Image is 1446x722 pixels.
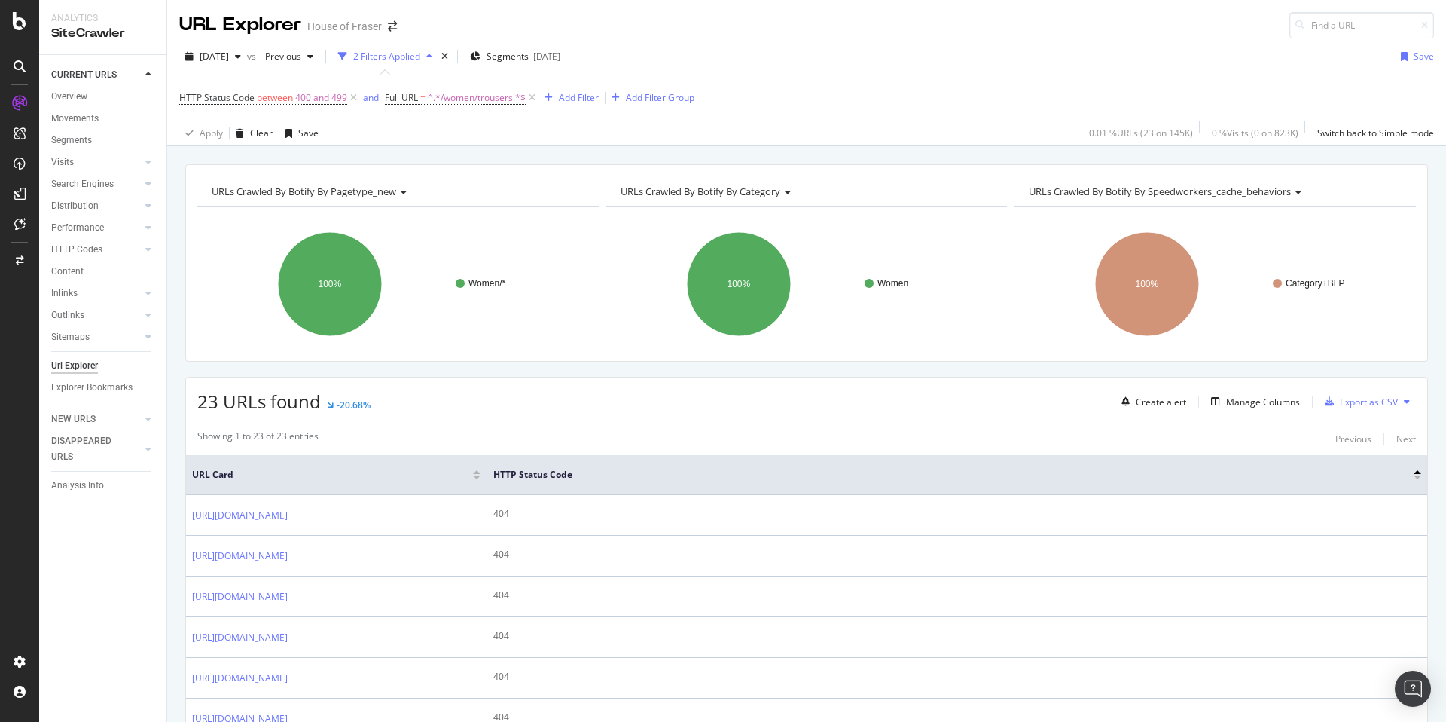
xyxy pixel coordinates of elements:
[51,198,141,214] a: Distribution
[51,133,92,148] div: Segments
[51,264,156,280] a: Content
[192,671,288,686] a: [URL][DOMAIN_NAME]
[51,433,127,465] div: DISAPPEARED URLS
[192,589,288,604] a: [URL][DOMAIN_NAME]
[493,589,1421,602] div: 404
[606,219,1008,350] svg: A chart.
[1395,44,1434,69] button: Save
[621,185,780,198] span: URLs Crawled By Botify By category
[51,111,99,127] div: Movements
[1212,127,1298,139] div: 0 % Visits ( 0 on 823K )
[487,50,529,63] span: Segments
[1396,433,1416,445] div: Next
[559,91,599,104] div: Add Filter
[295,87,347,109] span: 400 and 499
[51,176,141,192] a: Search Engines
[200,50,229,63] span: 2025 Sep. 3rd
[307,19,382,34] div: House of Fraser
[1026,179,1402,203] h4: URLs Crawled By Botify By speedworkers_cache_behaviors
[353,50,420,63] div: 2 Filters Applied
[51,242,141,258] a: HTTP Codes
[179,44,247,69] button: [DATE]
[51,358,98,374] div: Url Explorer
[51,433,141,465] a: DISAPPEARED URLS
[493,468,1391,482] span: HTTP Status Code
[1311,121,1434,145] button: Switch back to Simple mode
[538,89,599,107] button: Add Filter
[1014,219,1416,350] svg: A chart.
[1286,278,1344,289] text: Category+BLP
[363,91,379,104] div: and
[257,91,293,104] span: between
[51,380,133,396] div: Explorer Bookmarks
[51,25,154,42] div: SiteCrawler
[197,219,599,350] svg: A chart.
[1205,393,1300,411] button: Manage Columns
[1414,50,1434,63] div: Save
[428,87,526,109] span: ^.*/women/trousers.*$
[1317,127,1434,139] div: Switch back to Simple mode
[727,279,750,289] text: 100%
[51,478,156,494] a: Analysis Info
[1115,390,1186,414] button: Create alert
[51,307,84,323] div: Outlinks
[51,12,154,25] div: Analytics
[259,44,319,69] button: Previous
[1289,12,1434,38] input: Find a URL
[51,176,114,192] div: Search Engines
[179,121,223,145] button: Apply
[51,478,104,494] div: Analysis Info
[493,670,1421,684] div: 404
[1335,430,1371,448] button: Previous
[51,154,141,170] a: Visits
[192,630,288,645] a: [URL][DOMAIN_NAME]
[51,89,87,105] div: Overview
[51,67,141,83] a: CURRENT URLS
[51,220,141,236] a: Performance
[51,67,117,83] div: CURRENT URLS
[618,179,994,203] h4: URLs Crawled By Botify By category
[51,242,102,258] div: HTTP Codes
[192,468,469,482] span: URL Card
[420,91,426,104] span: =
[212,185,396,198] span: URLs Crawled By Botify By pagetype_new
[1136,279,1159,289] text: 100%
[877,278,908,289] text: Women
[51,358,156,374] a: Url Explorer
[192,508,288,523] a: [URL][DOMAIN_NAME]
[388,21,397,32] div: arrow-right-arrow-left
[385,91,418,104] span: Full URL
[493,548,1421,561] div: 404
[493,507,1421,521] div: 404
[337,399,371,411] div: -20.68%
[200,127,223,139] div: Apply
[51,133,156,148] a: Segments
[298,127,319,139] div: Save
[51,154,74,170] div: Visits
[51,329,141,345] a: Sitemaps
[1396,430,1416,448] button: Next
[51,329,90,345] div: Sitemaps
[493,629,1421,643] div: 404
[1029,185,1291,198] span: URLs Crawled By Botify By speedworkers_cache_behaviors
[1136,396,1186,408] div: Create alert
[51,286,141,301] a: Inlinks
[606,89,694,107] button: Add Filter Group
[51,220,104,236] div: Performance
[533,50,560,63] div: [DATE]
[1226,396,1300,408] div: Manage Columns
[51,286,78,301] div: Inlinks
[179,91,255,104] span: HTTP Status Code
[51,264,84,280] div: Content
[250,127,273,139] div: Clear
[1395,671,1431,707] div: Open Intercom Messenger
[332,44,438,69] button: 2 Filters Applied
[192,549,288,564] a: [URL][DOMAIN_NAME]
[51,380,156,396] a: Explorer Bookmarks
[319,279,342,289] text: 100%
[1335,433,1371,445] div: Previous
[247,50,259,63] span: vs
